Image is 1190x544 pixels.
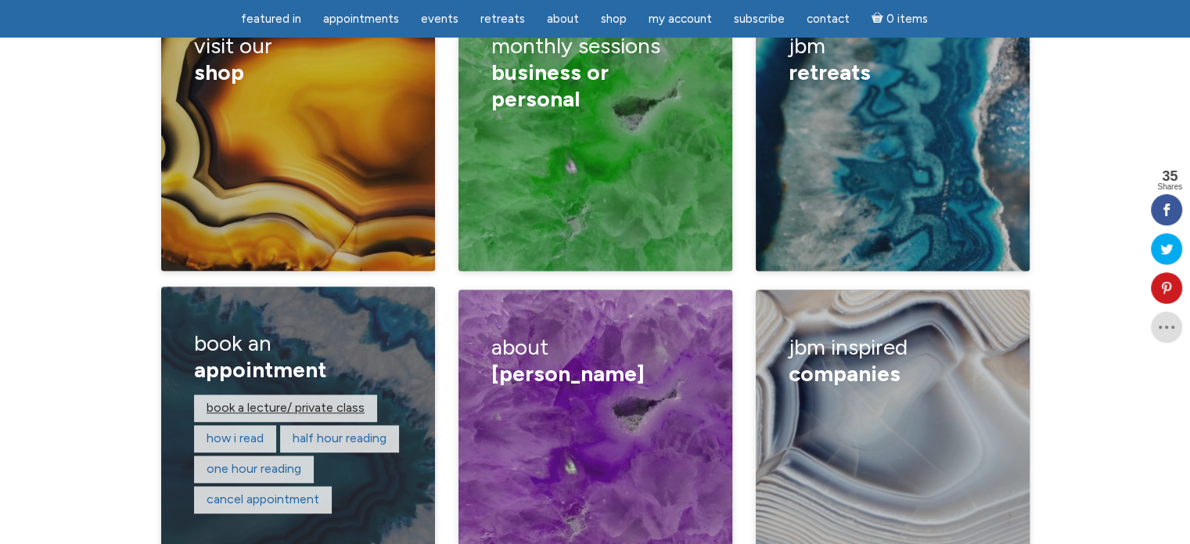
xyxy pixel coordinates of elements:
a: Book a lecture/ private class [207,400,365,415]
a: Shop [591,4,636,34]
a: Cart0 items [862,2,937,34]
span: appointment [194,356,326,383]
a: One hour reading [207,461,301,476]
span: Contact [807,12,850,26]
h3: jbm inspired [789,322,996,397]
a: About [537,4,588,34]
span: [PERSON_NAME] [491,359,645,386]
a: Events [412,4,468,34]
span: About [547,12,579,26]
span: 35 [1157,169,1182,183]
span: retreats [789,59,871,85]
a: Contact [797,4,859,34]
h3: JBM [789,22,996,96]
span: shop [194,59,244,85]
span: Companies [789,359,901,386]
span: My Account [649,12,712,26]
span: Events [421,12,458,26]
h3: monthly sessions [491,22,699,123]
span: Subscribe [734,12,785,26]
span: Appointments [323,12,399,26]
h3: visit our [194,22,401,96]
a: Subscribe [724,4,794,34]
a: featured in [232,4,311,34]
span: Retreats [480,12,525,26]
span: business or personal [491,59,609,112]
a: Half hour reading [293,431,386,445]
span: featured in [241,12,301,26]
a: How I read [207,431,264,445]
h3: book an [194,319,401,394]
a: Cancel appointment [207,492,319,506]
a: Appointments [314,4,408,34]
a: My Account [639,4,721,34]
h3: about [491,322,699,397]
span: Shares [1157,183,1182,191]
span: 0 items [886,13,927,25]
i: Cart [872,12,886,26]
span: Shop [601,12,627,26]
a: Retreats [471,4,534,34]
